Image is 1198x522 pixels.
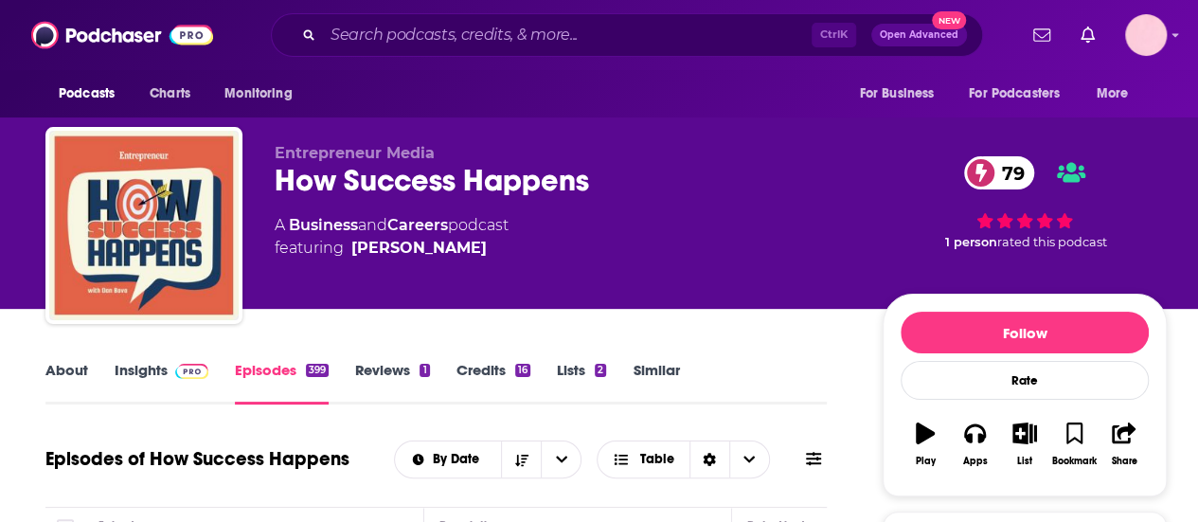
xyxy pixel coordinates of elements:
button: Sort Direction [501,441,541,477]
div: 2 [595,364,606,377]
button: Follow [901,312,1149,353]
button: open menu [957,76,1087,112]
button: open menu [211,76,316,112]
div: 399 [306,364,329,377]
a: Business [289,216,358,234]
div: Share [1111,456,1136,467]
span: Charts [150,81,190,107]
span: Monitoring [224,81,292,107]
a: Episodes399 [235,361,329,405]
div: Sort Direction [689,441,729,477]
div: 16 [515,364,530,377]
button: Bookmark [1049,410,1099,478]
div: Bookmark [1052,456,1097,467]
span: Entrepreneur Media [275,144,435,162]
button: Open AdvancedNew [871,24,967,46]
a: About [45,361,88,405]
span: Logged in as abbydeg [1125,14,1167,56]
div: Apps [963,456,988,467]
a: Careers [387,216,448,234]
button: Share [1100,410,1149,478]
img: Podchaser Pro [175,364,208,379]
button: open menu [395,453,502,466]
h1: Episodes of How Success Happens [45,447,349,471]
a: Dan Bova [351,237,487,260]
span: and [358,216,387,234]
img: User Profile [1125,14,1167,56]
button: Play [901,410,950,478]
button: open menu [541,441,581,477]
a: 79 [964,156,1034,189]
span: Podcasts [59,81,115,107]
h2: Choose List sort [394,441,582,478]
span: Open Advanced [880,30,958,40]
span: For Business [859,81,934,107]
a: Lists2 [557,361,606,405]
div: A podcast [275,214,509,260]
span: featuring [275,237,509,260]
div: 1 [420,364,429,377]
a: Show notifications dropdown [1026,19,1058,51]
button: open menu [846,76,957,112]
a: Credits16 [456,361,530,405]
span: 1 person [945,235,997,249]
span: rated this podcast [997,235,1107,249]
span: New [932,11,966,29]
img: Podchaser - Follow, Share and Rate Podcasts [31,17,213,53]
button: Choose View [597,441,770,478]
span: For Podcasters [969,81,1060,107]
a: Show notifications dropdown [1073,19,1102,51]
div: Rate [901,361,1149,400]
input: Search podcasts, credits, & more... [323,20,812,50]
span: More [1097,81,1129,107]
span: 79 [983,156,1034,189]
div: Search podcasts, credits, & more... [271,13,983,57]
img: How Success Happens [49,131,239,320]
button: Show profile menu [1125,14,1167,56]
div: List [1017,456,1032,467]
span: By Date [433,453,486,466]
a: Reviews1 [355,361,429,405]
div: Play [916,456,936,467]
button: Apps [950,410,999,478]
div: 79 1 personrated this podcast [883,144,1167,261]
a: Similar [633,361,679,405]
a: Charts [137,76,202,112]
span: Ctrl K [812,23,856,47]
button: open menu [1083,76,1153,112]
button: List [1000,410,1049,478]
a: InsightsPodchaser Pro [115,361,208,405]
span: Table [640,453,674,466]
button: open menu [45,76,139,112]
